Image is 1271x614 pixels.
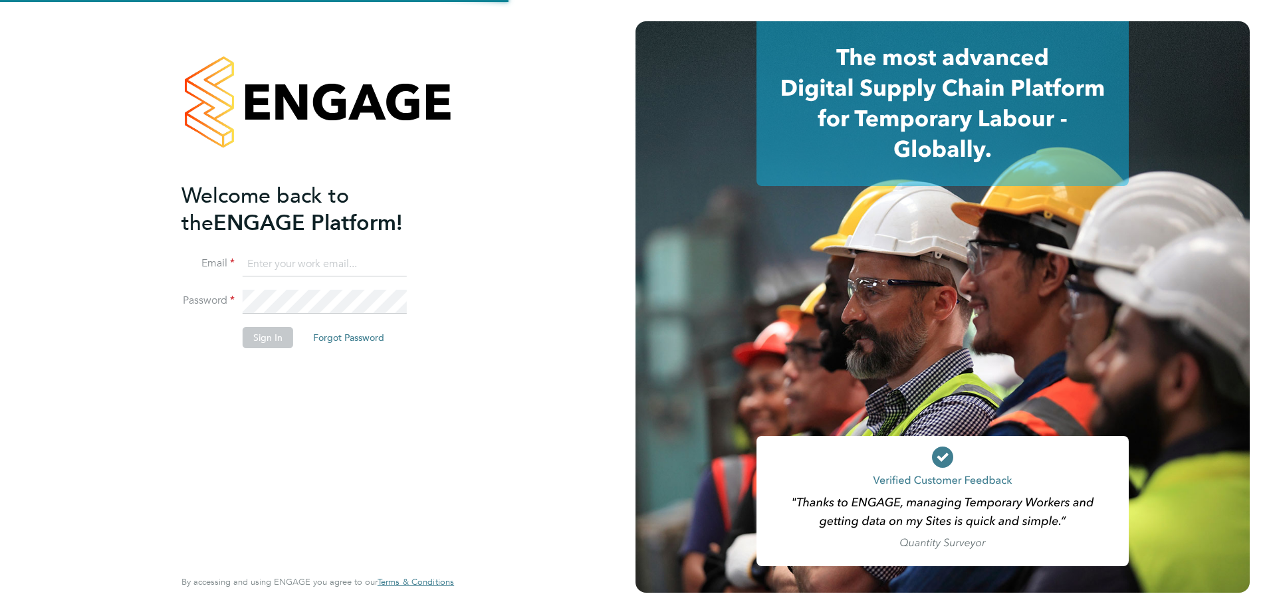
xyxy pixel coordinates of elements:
h2: ENGAGE Platform! [181,182,441,237]
a: Terms & Conditions [378,577,454,587]
label: Password [181,294,235,308]
span: Welcome back to the [181,183,349,236]
label: Email [181,256,235,270]
button: Forgot Password [302,327,395,348]
span: By accessing and using ENGAGE you agree to our [181,576,454,587]
button: Sign In [243,327,293,348]
span: Terms & Conditions [378,576,454,587]
input: Enter your work email... [243,253,407,276]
